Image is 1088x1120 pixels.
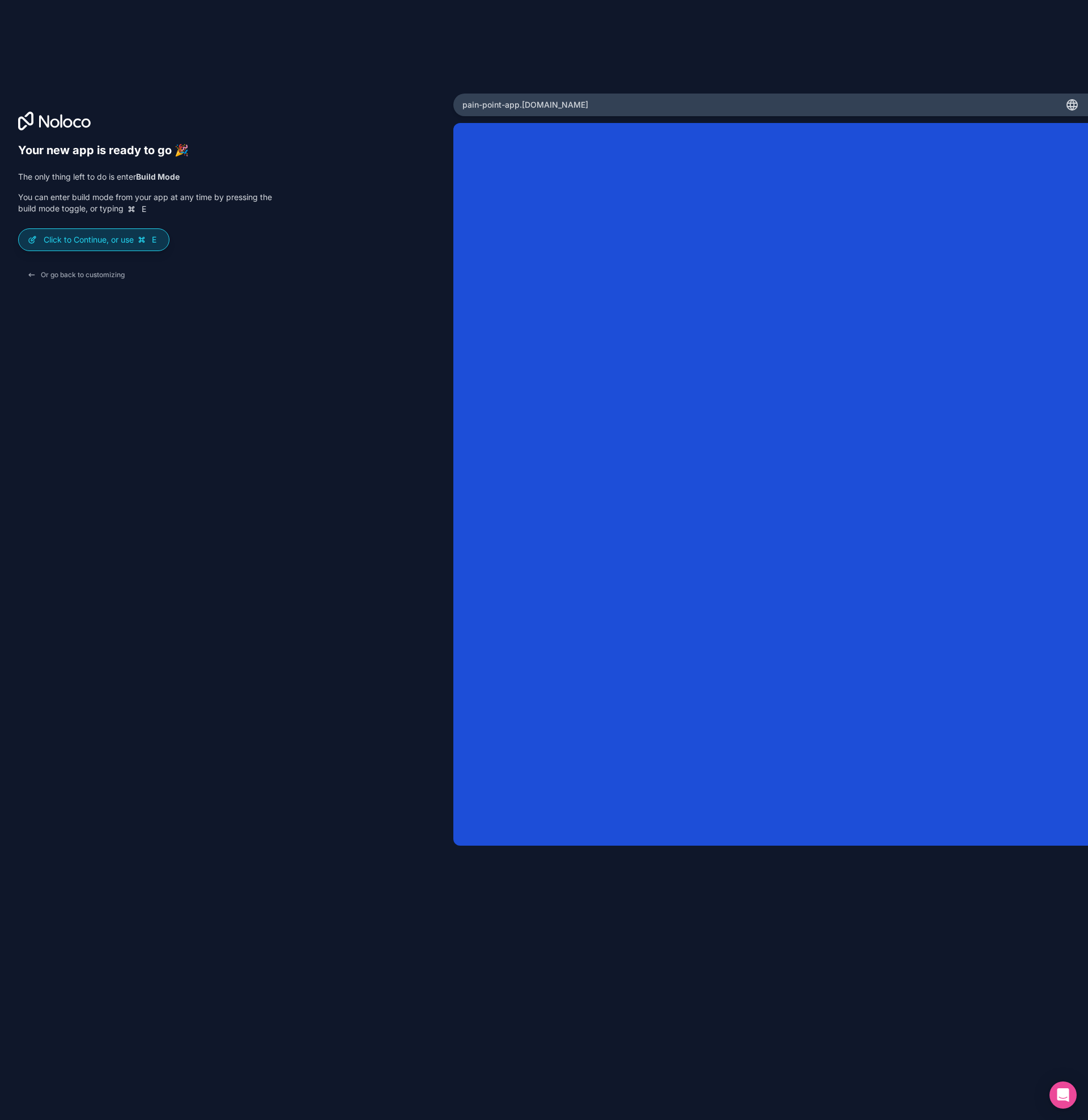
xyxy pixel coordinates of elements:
[44,234,160,245] p: Click to Continue, or use
[150,235,159,244] span: E
[453,123,1088,846] iframe: App Preview
[18,171,272,183] p: The only thing left to do is enter
[136,172,180,181] strong: Build Mode
[139,205,148,214] span: E
[1049,1081,1077,1109] div: Open Intercom Messenger
[462,99,588,111] span: pain-point-app .[DOMAIN_NAME]
[18,192,272,215] p: You can enter build mode from your app at any time by pressing the build mode toggle, or typing
[18,265,134,285] button: Or go back to customizing
[18,143,272,158] h6: Your new app is ready to go 🎉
